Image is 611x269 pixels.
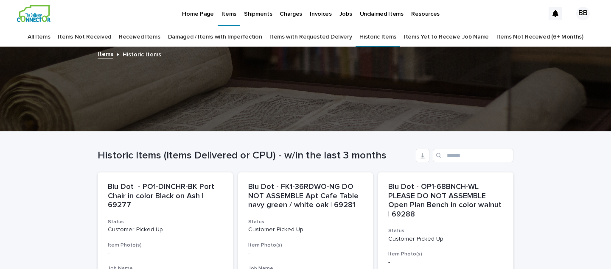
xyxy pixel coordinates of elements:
[248,242,363,249] h3: Item Photo(s)
[388,227,503,234] h3: Status
[108,183,223,210] p: Blu Dot - PO1-DINCHR-BK Port Chair in color Black on Ash | 69277
[248,226,363,233] p: Customer Picked Up
[108,250,223,257] p: -
[119,27,160,47] a: Received Items
[404,27,489,47] a: Items Yet to Receive Job Name
[168,27,262,47] a: Damaged / Items with Imperfection
[98,49,113,58] a: Items
[388,236,503,243] p: Customer Picked Up
[28,27,50,47] a: All Items
[248,183,363,210] p: Blu Dot - FK1-36RDWO-NG DO NOT ASSEMBLE Apt Cafe Table navy green / white oak | 69281
[388,251,503,258] h3: Item Photo(s)
[108,242,223,249] h3: Item Photo(s)
[359,27,396,47] a: Historic Items
[58,27,111,47] a: Items Not Received
[388,183,503,219] p: Blu Dot - OP1-68BNCH-WL PLEASE DO NOT ASSEMBLE Open Plan Bench in color walnut | 69288
[123,49,161,58] p: Historic Items
[248,250,363,257] p: -
[108,219,223,225] h3: Status
[388,259,503,266] p: -
[496,27,583,47] a: Items Not Received (6+ Months)
[17,5,50,22] img: aCWQmA6OSGG0Kwt8cj3c
[108,226,223,233] p: Customer Picked Up
[98,150,412,162] h1: Historic Items (Items Delivered or CPU) - w/in the last 3 months
[248,219,363,225] h3: Status
[269,27,352,47] a: Items with Requested Delivery
[433,149,513,162] input: Search
[576,7,590,20] div: BB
